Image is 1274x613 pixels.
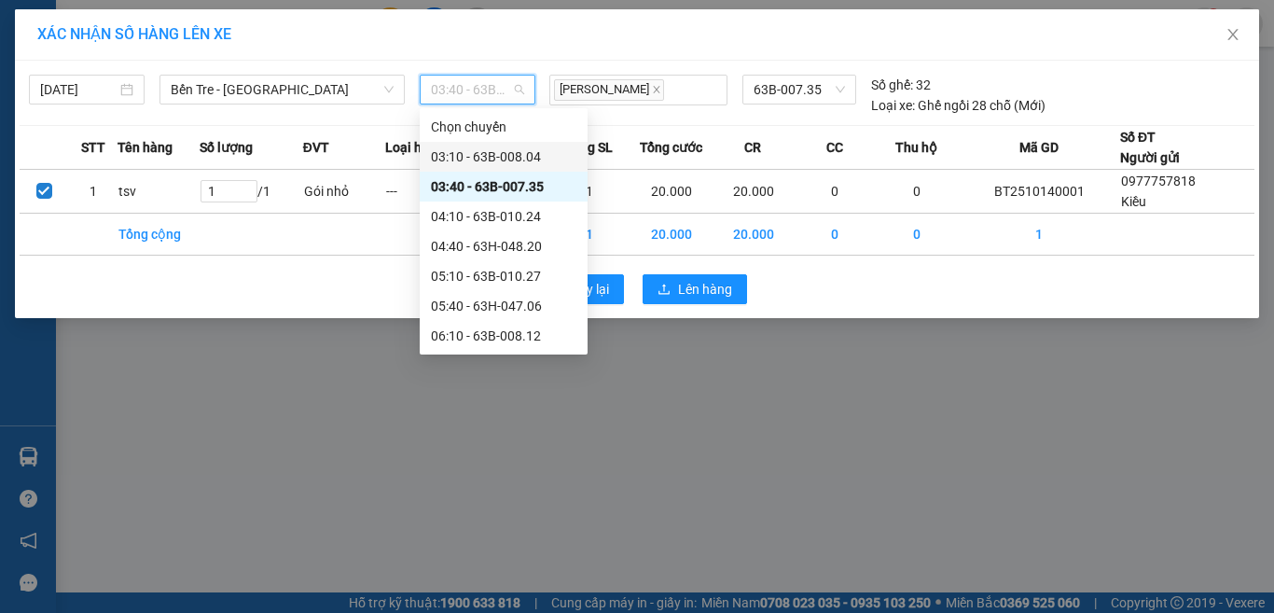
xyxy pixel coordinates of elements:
[871,95,915,116] span: Loại xe:
[871,95,1046,116] div: Ghế ngồi 28 chỗ (Mới)
[958,170,1120,214] td: BT2510140001
[1121,194,1146,209] span: Kiều
[40,79,117,100] input: 14/10/2025
[1019,137,1059,158] span: Mã GD
[754,76,845,104] span: 63B-007.35
[303,137,329,158] span: ĐVT
[643,274,747,304] button: uploadLên hàng
[958,214,1120,256] td: 1
[420,112,588,142] div: Chọn chuyến
[795,170,877,214] td: 0
[1121,174,1196,188] span: 0977757818
[744,137,761,158] span: CR
[895,137,937,158] span: Thu hộ
[630,170,713,214] td: 20.000
[431,236,576,257] div: 04:40 - 63H-048.20
[383,84,395,95] span: down
[548,170,630,214] td: 1
[385,170,467,214] td: ---
[1226,27,1240,42] span: close
[876,170,958,214] td: 0
[652,85,661,94] span: close
[876,214,958,256] td: 0
[431,296,576,316] div: 05:40 - 63H-047.06
[431,117,576,137] div: Chọn chuyến
[118,137,173,158] span: Tên hàng
[81,137,105,158] span: STT
[431,326,576,346] div: 06:10 - 63B-008.12
[871,75,913,95] span: Số ghế:
[630,214,713,256] td: 20.000
[303,170,385,214] td: Gói nhỏ
[118,170,200,214] td: tsv
[37,25,231,43] span: XÁC NHẬN SỐ HÀNG LÊN XE
[171,76,394,104] span: Bến Tre - Sài Gòn
[431,266,576,286] div: 05:10 - 63B-010.27
[1120,127,1180,168] div: Số ĐT Người gửi
[826,137,843,158] span: CC
[385,137,444,158] span: Loại hàng
[118,214,200,256] td: Tổng cộng
[431,76,524,104] span: 03:40 - 63B-007.35
[565,137,613,158] span: Tổng SL
[554,79,664,101] span: [PERSON_NAME]
[548,214,630,256] td: 1
[200,170,303,214] td: / 1
[658,283,671,298] span: upload
[640,137,702,158] span: Tổng cước
[431,176,576,197] div: 03:40 - 63B-007.35
[1207,9,1259,62] button: Close
[871,75,931,95] div: 32
[713,214,795,256] td: 20.000
[795,214,877,256] td: 0
[431,206,576,227] div: 04:10 - 63B-010.24
[431,146,576,167] div: 03:10 - 63B-008.04
[713,170,795,214] td: 20.000
[200,137,253,158] span: Số lượng
[678,279,732,300] span: Lên hàng
[69,170,118,214] td: 1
